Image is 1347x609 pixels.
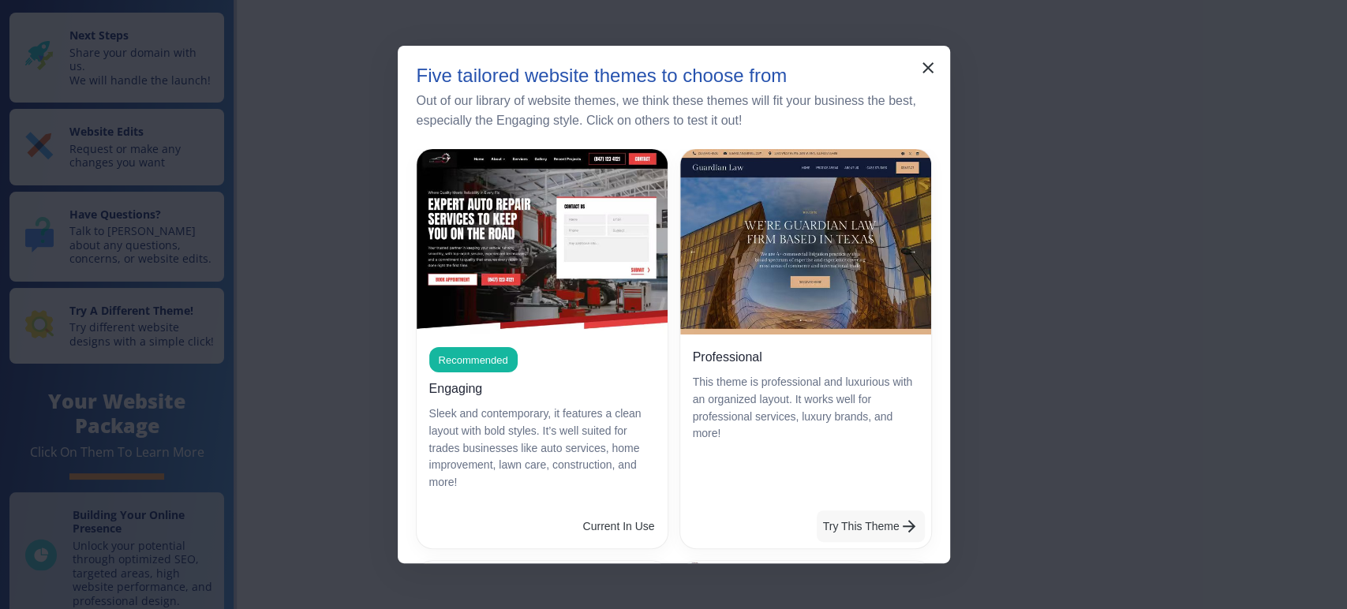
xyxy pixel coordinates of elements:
[693,347,762,367] h6: Professional
[429,405,655,492] p: Sleek and contemporary, it features a clean layout with bold styles. It’s well suited for trades ...
[429,353,518,368] span: Recommended
[417,65,788,88] h5: Five tailored website themes to choose from
[429,379,483,398] h6: Engaging
[693,374,919,443] p: This theme is professional and luxurious with an organized layout. It works well for professional...
[417,91,931,130] h6: Out of our library of website themes, we think these themes will fit your business the best, espe...
[817,510,925,542] button: Professional ThemeProfessionalThis theme is professional and luxurious with an organized layout. ...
